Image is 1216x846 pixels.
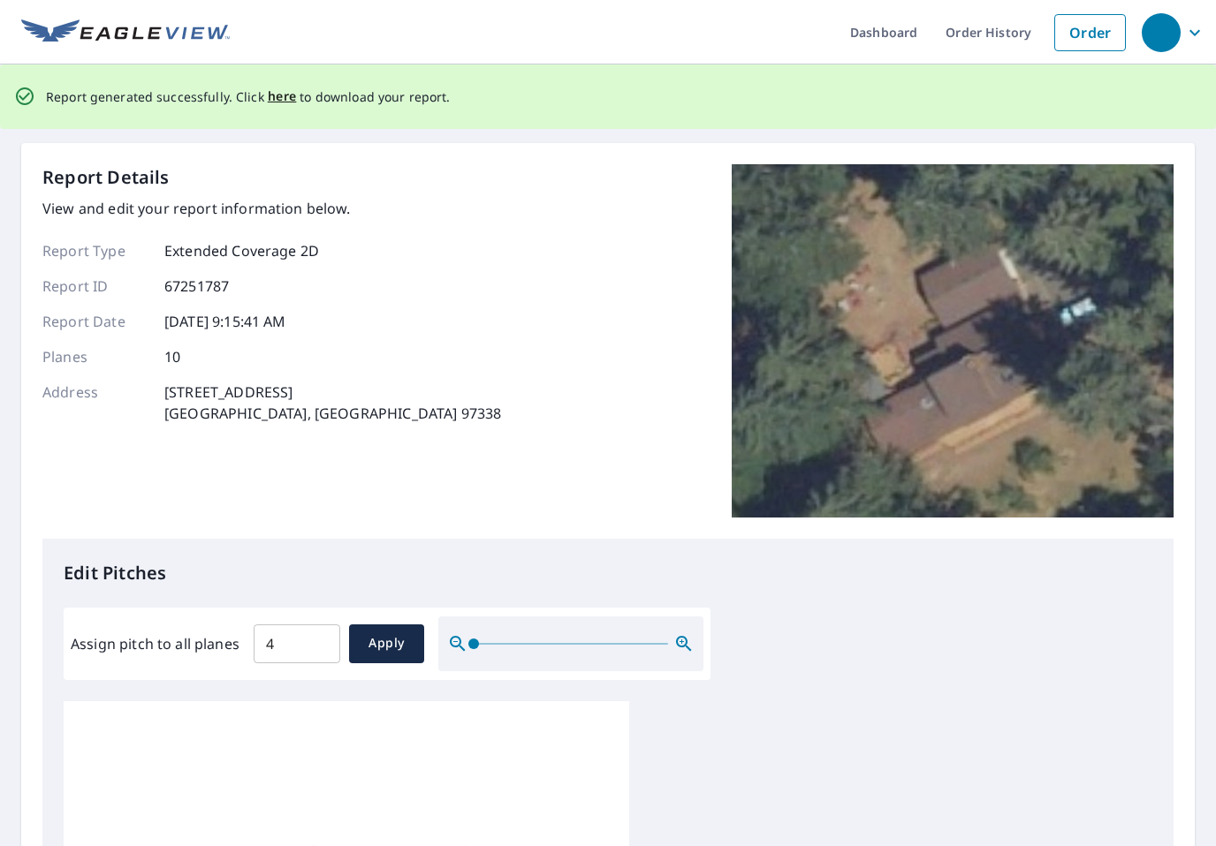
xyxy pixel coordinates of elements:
[363,632,410,654] span: Apply
[349,624,424,663] button: Apply
[268,86,297,108] button: here
[164,311,286,332] p: [DATE] 9:15:41 AM
[732,164,1174,517] img: Top image
[71,633,239,654] label: Assign pitch to all planes
[42,346,148,367] p: Planes
[164,346,180,367] p: 10
[46,86,451,108] p: Report generated successfully. Click to download your report.
[42,164,170,191] p: Report Details
[42,240,148,261] p: Report Type
[42,198,501,219] p: View and edit your report information below.
[1054,14,1126,51] a: Order
[164,381,501,424] p: [STREET_ADDRESS] [GEOGRAPHIC_DATA], [GEOGRAPHIC_DATA] 97338
[21,19,230,46] img: EV Logo
[164,240,319,261] p: Extended Coverage 2D
[42,311,148,332] p: Report Date
[254,619,340,668] input: 00.0
[42,276,148,297] p: Report ID
[42,381,148,424] p: Address
[164,276,229,297] p: 67251787
[64,560,1152,586] p: Edit Pitches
